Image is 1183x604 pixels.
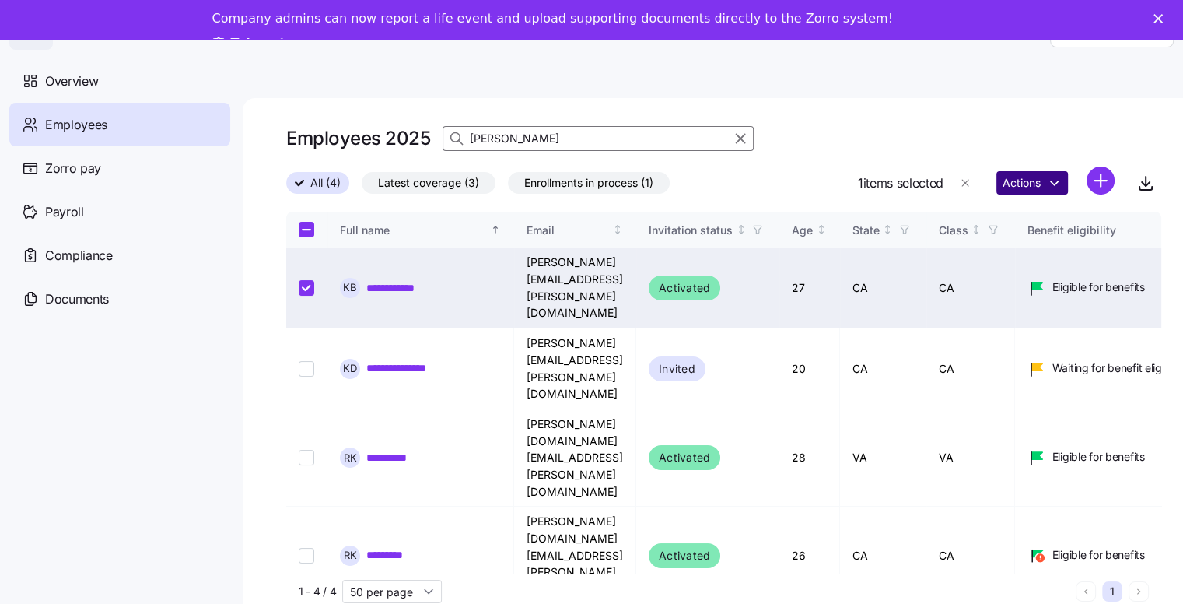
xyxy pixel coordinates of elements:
[490,224,501,235] div: Sorted ascending
[212,11,893,26] div: Company admins can now report a life event and upload supporting documents directly to the Zorro ...
[926,409,1015,507] td: VA
[779,409,840,507] td: 28
[1052,449,1145,465] span: Eligible for benefits
[636,212,779,248] th: Invitation statusNot sorted
[9,277,230,321] a: Documents
[1102,581,1122,602] button: 1
[852,222,880,239] div: State
[659,448,710,467] span: Activated
[299,280,314,296] input: Select record 1
[858,174,943,193] span: 1 items selected
[9,59,230,103] a: Overview
[926,328,1015,409] td: CA
[649,222,733,239] div: Invitation status
[9,103,230,146] a: Employees
[45,115,107,135] span: Employees
[340,222,488,239] div: Full name
[514,507,636,604] td: [PERSON_NAME][DOMAIN_NAME][EMAIL_ADDRESS][PERSON_NAME][DOMAIN_NAME]
[527,222,610,239] div: Email
[840,212,926,248] th: StateNot sorted
[45,246,113,265] span: Compliance
[344,453,357,463] span: R K
[792,222,813,239] div: Age
[286,126,430,150] h1: Employees 2025
[840,328,926,409] td: CA
[45,290,109,309] span: Documents
[378,173,479,193] span: Latest coverage (3)
[736,224,747,235] div: Not sorted
[310,173,341,193] span: All (4)
[299,361,314,377] input: Select record 2
[1003,177,1041,188] span: Actions
[327,212,514,248] th: Full nameSorted ascending
[1052,547,1145,563] span: Eligible for benefits
[939,222,968,239] div: Class
[926,507,1015,604] td: CA
[344,550,357,560] span: R K
[299,450,314,465] input: Select record 3
[524,173,653,193] span: Enrollments in process (1)
[882,224,893,235] div: Not sorted
[299,548,314,564] input: Select record 4
[9,146,230,190] a: Zorro pay
[212,36,310,53] a: Take a tour
[779,507,840,604] td: 26
[659,360,695,378] span: Invited
[343,283,357,293] span: K B
[299,222,314,237] input: Select all records
[9,190,230,234] a: Payroll
[343,363,357,374] span: K D
[612,224,623,235] div: Not sorted
[840,409,926,507] td: VA
[926,212,1015,248] th: ClassNot sorted
[840,248,926,328] td: CA
[45,202,84,222] span: Payroll
[1052,279,1145,295] span: Eligible for benefits
[45,159,101,178] span: Zorro pay
[9,234,230,277] a: Compliance
[514,248,636,328] td: [PERSON_NAME][EMAIL_ADDRESS][PERSON_NAME][DOMAIN_NAME]
[1153,14,1169,23] div: Close
[779,328,840,409] td: 20
[1087,167,1115,195] svg: add icon
[779,248,840,328] td: 27
[996,171,1068,195] button: Actions
[840,507,926,604] td: CA
[926,248,1015,328] td: CA
[299,584,336,599] span: 1 - 4 / 4
[514,409,636,507] td: [PERSON_NAME][DOMAIN_NAME][EMAIL_ADDRESS][PERSON_NAME][DOMAIN_NAME]
[514,328,636,409] td: [PERSON_NAME][EMAIL_ADDRESS][PERSON_NAME][DOMAIN_NAME]
[1076,581,1096,602] button: Previous page
[816,224,827,235] div: Not sorted
[1129,581,1149,602] button: Next page
[45,72,98,91] span: Overview
[659,279,710,297] span: Activated
[443,126,754,151] input: Search Employees
[971,224,982,235] div: Not sorted
[514,212,636,248] th: EmailNot sorted
[779,212,840,248] th: AgeNot sorted
[659,546,710,565] span: Activated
